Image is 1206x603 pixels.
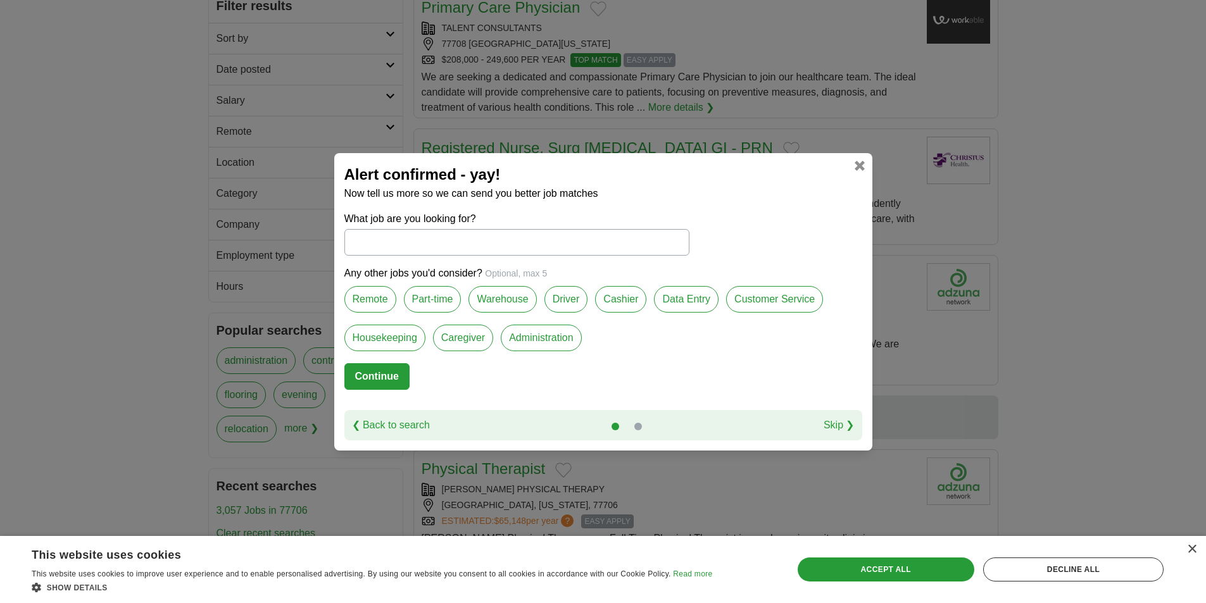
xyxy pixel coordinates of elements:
[32,581,712,594] div: Show details
[673,569,712,578] a: Read more, opens a new window
[344,211,689,227] label: What job are you looking for?
[983,557,1164,581] div: Decline all
[344,325,425,351] label: Housekeeping
[501,325,581,351] label: Administration
[344,186,862,201] p: Now tell us more so we can send you better job matches
[32,569,671,578] span: This website uses cookies to improve user experience and to enable personalised advertising. By u...
[344,266,862,281] p: Any other jobs you'd consider?
[824,418,855,433] a: Skip ❯
[595,286,646,313] label: Cashier
[344,286,396,313] label: Remote
[485,268,547,278] span: Optional, max 5
[654,286,719,313] label: Data Entry
[404,286,462,313] label: Part-time
[32,544,681,563] div: This website uses cookies
[1187,545,1197,554] div: Close
[352,418,430,433] a: ❮ Back to search
[798,557,974,581] div: Accept all
[47,583,108,592] span: Show details
[344,363,410,390] button: Continue
[468,286,536,313] label: Warehouse
[726,286,823,313] label: Customer Service
[544,286,588,313] label: Driver
[433,325,493,351] label: Caregiver
[344,163,862,186] h2: Alert confirmed - yay!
